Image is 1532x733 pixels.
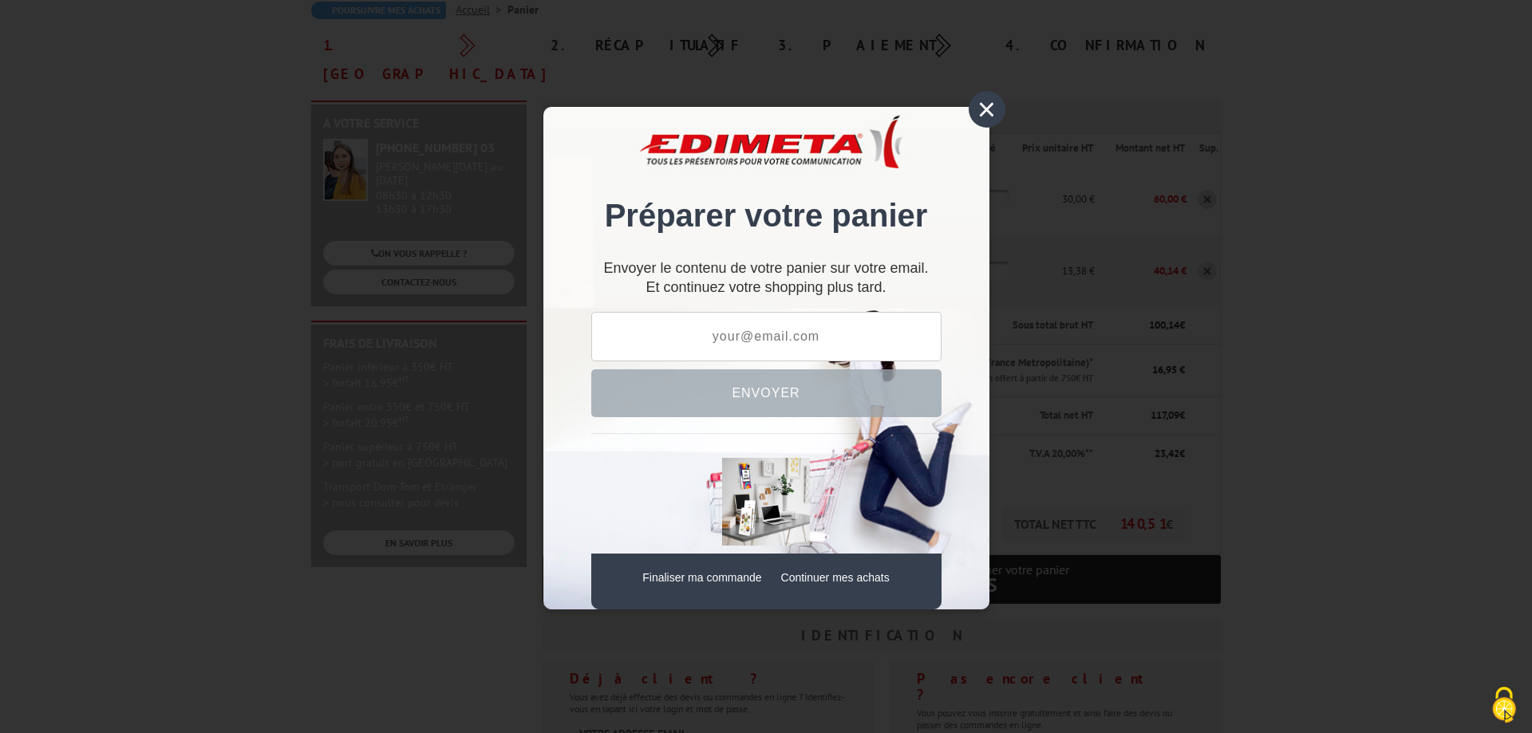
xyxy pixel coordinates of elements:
[1484,685,1524,725] img: Cookies (fenêtre modale)
[591,312,942,361] input: your@email.com
[1476,679,1532,733] button: Cookies (fenêtre modale)
[591,266,942,296] div: Et continuez votre shopping plus tard.
[591,131,942,250] div: Préparer votre panier
[969,91,1005,128] div: ×
[591,369,942,417] button: Envoyer
[591,266,942,270] p: Envoyer le contenu de votre panier sur votre email.
[642,571,761,584] a: Finaliser ma commande
[781,571,890,584] a: Continuer mes achats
